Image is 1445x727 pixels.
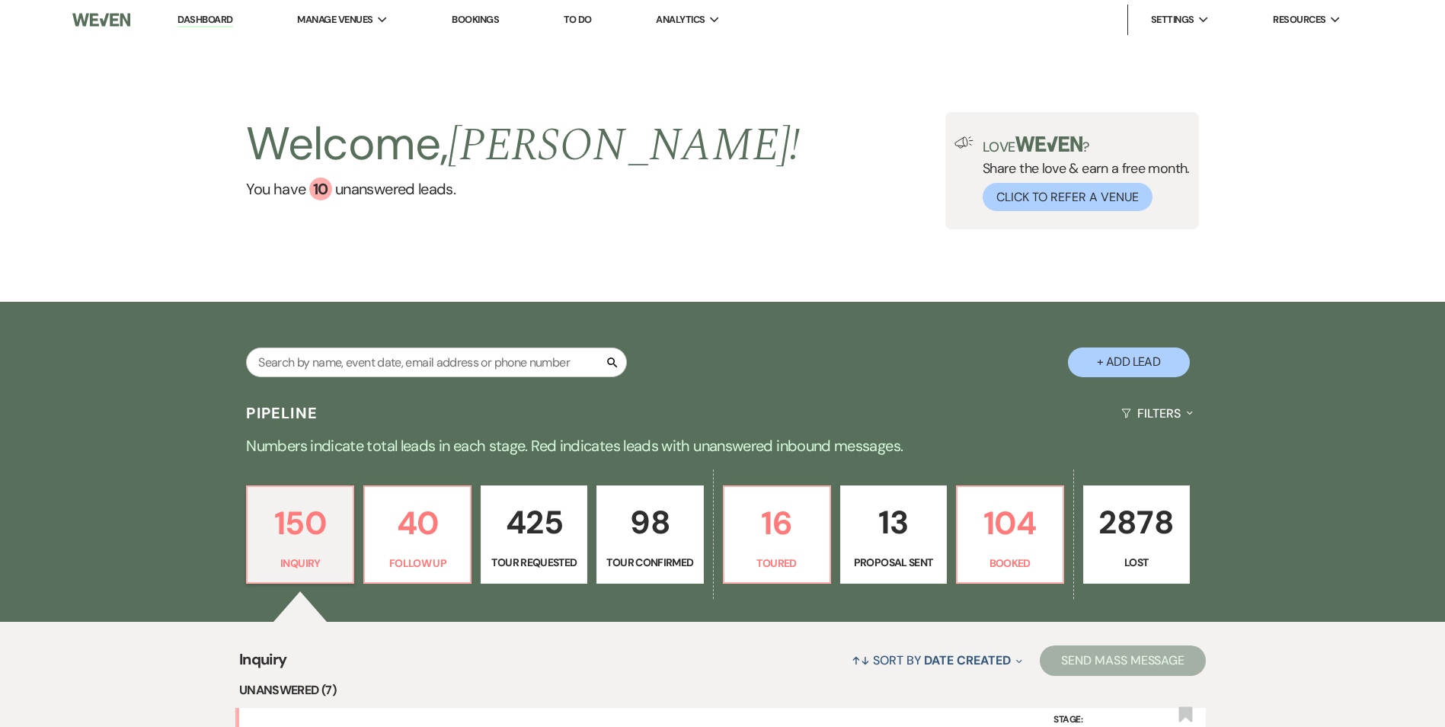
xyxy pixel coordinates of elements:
[239,681,1206,700] li: Unanswered (7)
[734,555,820,572] p: Toured
[374,555,461,572] p: Follow Up
[1068,347,1190,377] button: + Add Lead
[177,13,232,27] a: Dashboard
[448,110,800,181] span: [PERSON_NAME] !
[850,554,937,571] p: Proposal Sent
[246,485,354,584] a: 150Inquiry
[967,498,1053,549] p: 104
[481,485,587,584] a: 425Tour Requested
[723,485,831,584] a: 16Toured
[491,497,577,548] p: 425
[246,402,318,424] h3: Pipeline
[257,498,344,549] p: 150
[363,485,472,584] a: 40Follow Up
[852,652,870,668] span: ↑↓
[967,555,1053,572] p: Booked
[973,136,1190,211] div: Share the love & earn a free month.
[924,652,1010,668] span: Date Created
[983,136,1190,154] p: Love ?
[257,555,344,572] p: Inquiry
[1151,12,1194,27] span: Settings
[840,485,947,584] a: 13Proposal Sent
[954,136,973,149] img: loud-speaker-illustration.svg
[1083,485,1190,584] a: 2878Lost
[1273,12,1325,27] span: Resources
[606,554,693,571] p: Tour Confirmed
[564,13,592,26] a: To Do
[596,485,703,584] a: 98Tour Confirmed
[72,4,130,36] img: Weven Logo
[246,178,800,200] a: You have 10 unanswered leads.
[734,498,820,549] p: 16
[956,485,1064,584] a: 104Booked
[1115,393,1198,434] button: Filters
[983,183,1152,211] button: Click to Refer a Venue
[1040,645,1206,676] button: Send Mass Message
[452,13,499,26] a: Bookings
[656,12,705,27] span: Analytics
[174,434,1271,458] p: Numbers indicate total leads in each stage. Red indicates leads with unanswered inbound messages.
[1093,497,1180,548] p: 2878
[309,178,332,200] div: 10
[850,497,937,548] p: 13
[374,498,461,549] p: 40
[1015,136,1083,152] img: weven-logo-green.svg
[606,497,693,548] p: 98
[491,554,577,571] p: Tour Requested
[246,347,627,377] input: Search by name, event date, email address or phone number
[297,12,372,27] span: Manage Venues
[246,112,800,178] h2: Welcome,
[239,648,287,681] span: Inquiry
[1093,554,1180,571] p: Lost
[846,640,1028,681] button: Sort By Date Created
